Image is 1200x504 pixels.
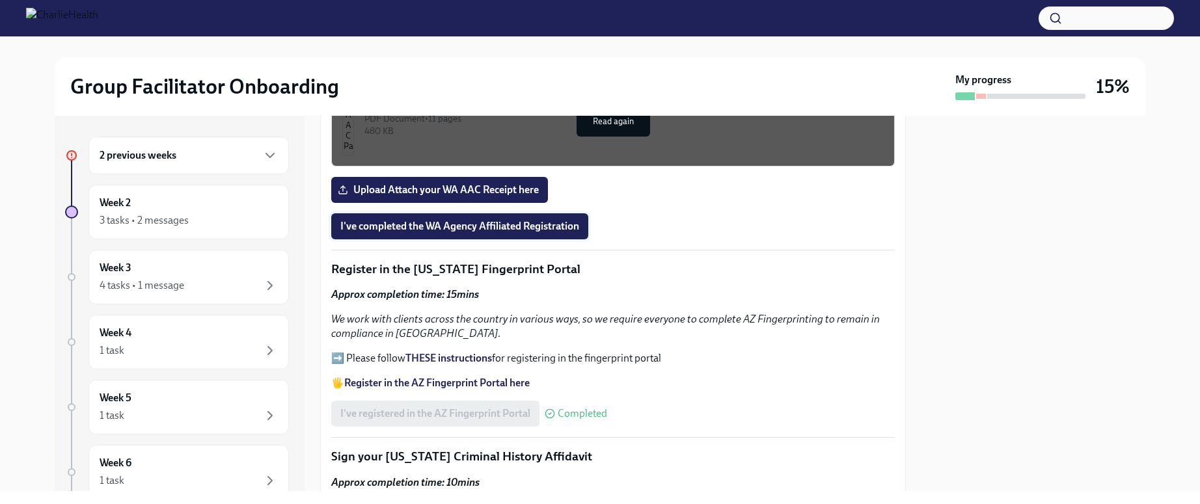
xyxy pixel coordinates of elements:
[955,73,1011,87] strong: My progress
[331,288,479,300] strong: Approx completion time: 15mins
[100,343,124,358] div: 1 task
[331,448,895,465] p: Sign your [US_STATE] Criminal History Affidavit
[65,445,289,499] a: Week 61 task
[65,185,289,239] a: Week 23 tasks • 2 messages
[100,326,131,340] h6: Week 4
[364,113,884,125] div: PDF Document • 11 pages
[344,377,530,389] a: Register in the AZ Fingerprint Portal here
[331,261,895,278] p: Register in the [US_STATE] Fingerprint Portal
[331,213,588,239] button: I've completed the WA Agency Affiliated Registration
[65,250,289,304] a: Week 34 tasks • 1 message
[364,125,884,137] div: 480 KB
[331,313,880,339] em: We work with clients across the country in various ways, so we require everyone to complete AZ Fi...
[331,376,895,390] p: 🖐️
[1096,75,1130,98] h3: 15%
[405,352,492,364] a: THESE instructions
[89,137,289,174] div: 2 previous weeks
[331,177,548,203] label: Upload Attach your WA AAC Receipt here
[331,66,895,166] button: PDF Document•11 pages480 KBRead again
[342,77,354,155] img: WA AAC Paper Application (if needed)
[70,73,339,99] h2: Group Facilitator Onboarding
[100,278,184,293] div: 4 tasks • 1 message
[100,196,131,210] h6: Week 2
[340,220,579,233] span: I've completed the WA Agency Affiliated Registration
[331,476,480,488] strong: Approx completion time: 10mins
[100,456,131,470] h6: Week 6
[100,473,124,488] div: 1 task
[100,408,124,423] div: 1 task
[26,8,98,29] img: CharlieHealth
[100,261,131,275] h6: Week 3
[65,380,289,434] a: Week 51 task
[100,148,176,163] h6: 2 previous weeks
[65,315,289,369] a: Week 41 task
[100,391,131,405] h6: Week 5
[558,408,607,419] span: Completed
[100,213,189,228] div: 3 tasks • 2 messages
[331,351,895,365] p: ➡️ Please follow for registering in the fingerprint portal
[340,183,539,196] span: Upload Attach your WA AAC Receipt here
